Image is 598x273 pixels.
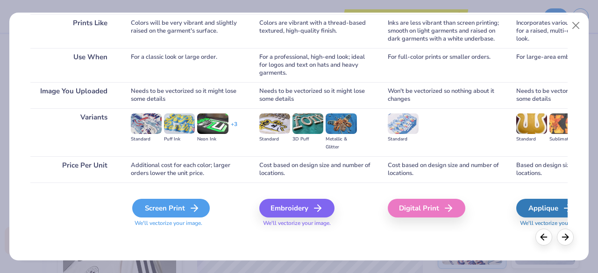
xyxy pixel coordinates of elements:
div: Applique [516,199,585,217]
span: We'll vectorize your image. [259,219,374,227]
span: We'll vectorize your image. [131,219,245,227]
div: Neon Ink [197,135,228,143]
div: Image You Uploaded [30,82,117,108]
div: Digital Print [388,199,465,217]
div: Needs to be vectorized so it might lose some details [131,82,245,108]
img: Sublimated [549,113,580,134]
div: Screen Print [132,199,210,217]
div: Needs to be vectorized so it might lose some details [259,82,374,108]
div: Colors are vibrant with a thread-based textured, high-quality finish. [259,14,374,48]
div: Use When [30,48,117,82]
div: Standard [131,135,162,143]
img: Standard [259,113,290,134]
div: Colors will be very vibrant and slightly raised on the garment's surface. [131,14,245,48]
button: Close [567,17,585,35]
div: For full-color prints or smaller orders. [388,48,502,82]
div: Sublimated [549,135,580,143]
img: Standard [131,113,162,134]
img: 3D Puff [292,113,323,134]
div: Price Per Unit [30,156,117,182]
div: Cost based on design size and number of locations. [388,156,502,182]
img: Standard [388,113,419,134]
div: 3D Puff [292,135,323,143]
div: Cost based on design size and number of locations. [259,156,374,182]
div: Embroidery [259,199,335,217]
div: Puff Ink [164,135,195,143]
div: Variants [30,108,117,156]
div: Inks are less vibrant than screen printing; smooth on light garments and raised on dark garments ... [388,14,502,48]
div: + 3 [231,120,237,136]
img: Neon Ink [197,113,228,134]
div: Standard [259,135,290,143]
div: Additional cost for each color; larger orders lower the unit price. [131,156,245,182]
div: Won't be vectorized so nothing about it changes [388,82,502,108]
div: For a classic look or large order. [131,48,245,82]
div: Standard [516,135,547,143]
img: Puff Ink [164,113,195,134]
div: Metallic & Glitter [326,135,356,151]
div: Standard [388,135,419,143]
div: For a professional, high-end look; ideal for logos and text on hats and heavy garments. [259,48,374,82]
img: Standard [516,113,547,134]
div: Prints Like [30,14,117,48]
img: Metallic & Glitter [326,113,356,134]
